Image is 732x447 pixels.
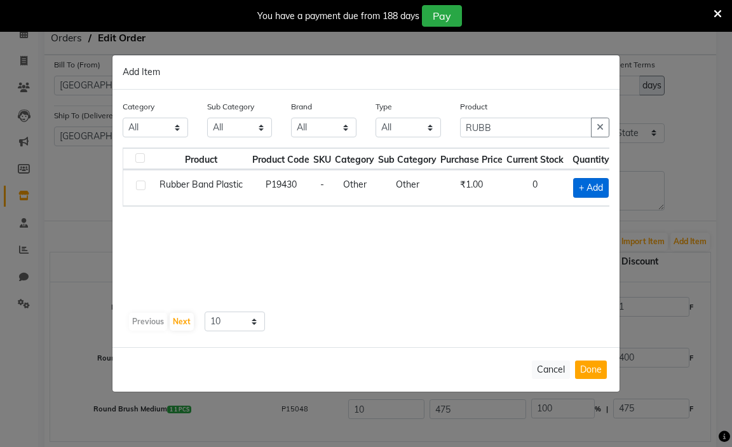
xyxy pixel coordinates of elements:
span: Purchase Price [440,154,503,165]
td: ₹1.00 [438,170,505,206]
label: Brand [291,101,312,113]
label: Sub Category [207,101,254,113]
td: Other [376,170,438,206]
button: Next [170,313,194,331]
span: + Add [573,178,609,198]
button: Cancel [532,361,570,379]
th: SKU [311,148,333,170]
label: Category [123,101,154,113]
div: You have a payment due from 188 days [257,10,419,23]
button: Pay [422,5,462,27]
td: P19430 [250,170,311,206]
th: Category [333,148,376,170]
th: Product [152,148,250,170]
input: Search or Scan Product [460,118,592,137]
th: Quantity [566,148,616,170]
div: Add Item [112,55,620,90]
td: 0 [505,170,566,206]
td: Rubber Band Plastic [152,170,250,206]
th: Current Stock [505,148,566,170]
td: Other [333,170,376,206]
td: - [311,170,333,206]
th: Sub Category [376,148,438,170]
button: Done [575,361,607,379]
label: Type [376,101,392,113]
label: Product [460,101,487,113]
th: Product Code [250,148,311,170]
